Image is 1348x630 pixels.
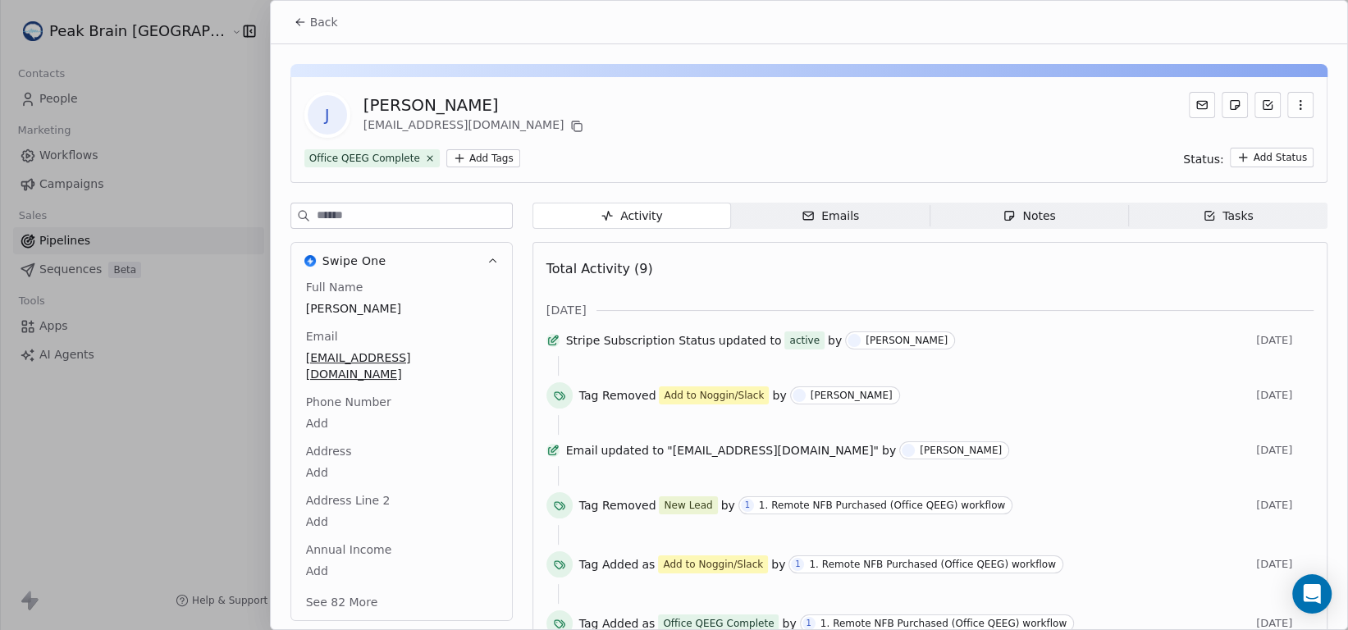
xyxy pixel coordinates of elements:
[308,95,347,135] span: J
[820,618,1067,629] div: 1. Remote NFB Purchased (Office QEEG) workflow
[663,557,763,572] div: Add to Noggin/Slack
[667,442,879,459] span: "[EMAIL_ADDRESS][DOMAIN_NAME]"
[310,14,338,30] span: Back
[322,253,386,269] span: Swipe One
[363,94,587,116] div: [PERSON_NAME]
[296,587,388,617] button: See 82 More
[284,7,348,37] button: Back
[579,387,656,404] span: Tag Removed
[809,559,1055,570] div: 1. Remote NFB Purchased (Office QEEG) workflow
[1256,389,1314,402] span: [DATE]
[664,388,764,403] div: Add to Noggin/Slack
[306,300,497,317] span: [PERSON_NAME]
[642,556,655,573] span: as
[303,279,367,295] span: Full Name
[304,255,316,267] img: Swipe One
[1256,499,1314,512] span: [DATE]
[306,514,497,530] span: Add
[303,328,341,345] span: Email
[1230,148,1314,167] button: Add Status
[309,151,420,166] div: Office QEEG Complete
[806,617,811,630] div: 1
[664,498,712,513] div: New Lead
[303,492,394,509] span: Address Line 2
[1183,151,1223,167] span: Status:
[546,302,587,318] span: [DATE]
[291,243,512,279] button: Swipe OneSwipe One
[306,563,497,579] span: Add
[759,500,1005,511] div: 1. Remote NFB Purchased (Office QEEG) workflow
[579,556,639,573] span: Tag Added
[303,443,355,459] span: Address
[306,415,497,431] span: Add
[1003,208,1055,225] div: Notes
[882,442,896,459] span: by
[579,497,656,514] span: Tag Removed
[828,332,842,349] span: by
[721,497,735,514] span: by
[446,149,520,167] button: Add Tags
[1292,574,1332,614] div: Open Intercom Messenger
[566,442,598,459] span: Email
[772,387,786,404] span: by
[795,558,800,571] div: 1
[719,332,782,349] span: updated to
[303,541,395,558] span: Annual Income
[601,442,664,459] span: updated to
[1256,558,1314,571] span: [DATE]
[303,394,395,410] span: Phone Number
[306,349,497,382] span: [EMAIL_ADDRESS][DOMAIN_NAME]
[363,116,587,136] div: [EMAIL_ADDRESS][DOMAIN_NAME]
[1256,617,1314,630] span: [DATE]
[811,390,893,401] div: [PERSON_NAME]
[566,332,715,349] span: Stripe Subscription Status
[802,208,859,225] div: Emails
[745,499,750,512] div: 1
[546,261,653,276] span: Total Activity (9)
[1256,334,1314,347] span: [DATE]
[771,556,785,573] span: by
[789,332,819,349] div: active
[1203,208,1254,225] div: Tasks
[866,335,948,346] div: [PERSON_NAME]
[1256,444,1314,457] span: [DATE]
[306,464,497,481] span: Add
[920,445,1002,456] div: [PERSON_NAME]
[291,279,512,620] div: Swipe OneSwipe One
